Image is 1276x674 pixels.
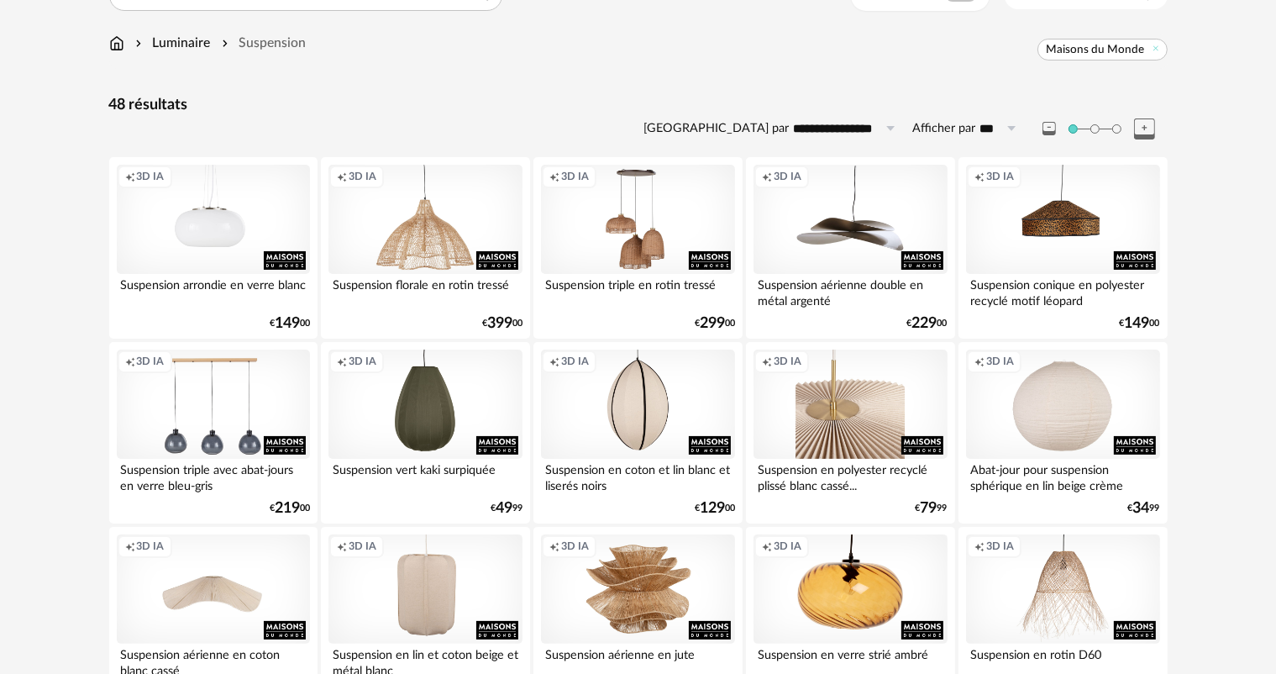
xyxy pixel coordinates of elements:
[700,503,725,514] span: 129
[561,170,589,183] span: 3D IA
[321,342,529,524] a: Creation icon 3D IA Suspension vert kaki surpiquée €4999
[541,274,734,308] div: Suspension triple en rotin tressé
[349,540,376,553] span: 3D IA
[913,121,976,137] label: Afficher par
[774,170,801,183] span: 3D IA
[561,540,589,553] span: 3D IA
[746,342,954,524] a: Creation icon 3D IA Suspension en polyester recyclé plissé blanc cassé... €7999
[754,274,947,308] div: Suspension aérienne double en métal argenté
[132,34,145,53] img: svg+xml;base64,PHN2ZyB3aWR0aD0iMTYiIGhlaWdodD0iMTYiIHZpZXdCb3g9IjAgMCAxNiAxNiIgZmlsbD0ibm9uZSIgeG...
[270,503,310,514] div: € 00
[117,274,310,308] div: Suspension arrondie en verre blanc
[482,318,522,329] div: € 00
[695,503,735,514] div: € 00
[774,540,801,553] span: 3D IA
[137,355,165,368] span: 3D IA
[137,540,165,553] span: 3D IA
[958,157,1167,339] a: Creation icon 3D IA Suspension conique en polyester recyclé motif léopard €14900
[109,96,1168,115] div: 48 résultats
[1047,42,1145,57] span: Maisons du Monde
[1125,318,1150,329] span: 149
[349,355,376,368] span: 3D IA
[912,318,937,329] span: 229
[1128,503,1160,514] div: € 99
[275,318,300,329] span: 149
[700,318,725,329] span: 299
[916,503,948,514] div: € 99
[487,318,512,329] span: 399
[132,34,211,53] div: Luminaire
[321,157,529,339] a: Creation icon 3D IA Suspension florale en rotin tressé €39900
[746,157,954,339] a: Creation icon 3D IA Suspension aérienne double en métal argenté €22900
[966,274,1159,308] div: Suspension conique en polyester recyclé motif léopard
[533,342,742,524] a: Creation icon 3D IA Suspension en coton et lin blanc et liserés noirs €12900
[491,503,522,514] div: € 99
[695,318,735,329] div: € 00
[117,459,310,492] div: Suspension triple avec abat-jours en verre bleu-gris
[337,355,347,368] span: Creation icon
[974,540,985,553] span: Creation icon
[986,170,1014,183] span: 3D IA
[762,355,772,368] span: Creation icon
[337,170,347,183] span: Creation icon
[1120,318,1160,329] div: € 00
[275,503,300,514] span: 219
[561,355,589,368] span: 3D IA
[774,355,801,368] span: 3D IA
[762,540,772,553] span: Creation icon
[349,170,376,183] span: 3D IA
[270,318,310,329] div: € 00
[549,540,559,553] span: Creation icon
[907,318,948,329] div: € 00
[328,459,522,492] div: Suspension vert kaki surpiquée
[958,342,1167,524] a: Creation icon 3D IA Abat-jour pour suspension sphérique en lin beige crème €3499
[986,540,1014,553] span: 3D IA
[541,459,734,492] div: Suspension en coton et lin blanc et liserés noirs
[533,157,742,339] a: Creation icon 3D IA Suspension triple en rotin tressé €29900
[496,503,512,514] span: 49
[125,355,135,368] span: Creation icon
[337,540,347,553] span: Creation icon
[137,170,165,183] span: 3D IA
[762,170,772,183] span: Creation icon
[549,170,559,183] span: Creation icon
[109,34,124,53] img: svg+xml;base64,PHN2ZyB3aWR0aD0iMTYiIGhlaWdodD0iMTciIHZpZXdCb3g9IjAgMCAxNiAxNyIgZmlsbD0ibm9uZSIgeG...
[109,342,318,524] a: Creation icon 3D IA Suspension triple avec abat-jours en verre bleu-gris €21900
[644,121,790,137] label: [GEOGRAPHIC_DATA] par
[754,459,947,492] div: Suspension en polyester recyclé plissé blanc cassé...
[986,355,1014,368] span: 3D IA
[974,170,985,183] span: Creation icon
[328,274,522,308] div: Suspension florale en rotin tressé
[921,503,937,514] span: 79
[125,540,135,553] span: Creation icon
[109,157,318,339] a: Creation icon 3D IA Suspension arrondie en verre blanc €14900
[1133,503,1150,514] span: 34
[974,355,985,368] span: Creation icon
[125,170,135,183] span: Creation icon
[549,355,559,368] span: Creation icon
[966,459,1159,492] div: Abat-jour pour suspension sphérique en lin beige crème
